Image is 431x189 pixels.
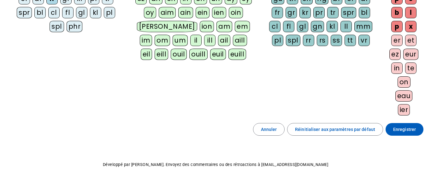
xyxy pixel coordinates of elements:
div: bl [34,7,46,18]
div: p [391,21,403,32]
div: [PERSON_NAME] [137,21,197,32]
div: ion [200,21,214,32]
div: kr [299,7,311,18]
div: ain [178,7,193,18]
div: il [190,35,202,46]
div: euill [228,49,246,60]
div: rs [317,35,328,46]
div: tr [327,7,339,18]
div: ll [340,21,352,32]
div: spl [286,35,300,46]
div: te [405,62,416,74]
div: gr [286,7,297,18]
div: phr [67,21,83,32]
div: gn [311,21,324,32]
div: eur [403,49,418,60]
div: b [391,7,403,18]
div: ouill [189,49,207,60]
div: ein [196,7,210,18]
div: tt [345,35,356,46]
div: eil [141,49,152,60]
div: spr [17,7,32,18]
div: fr [272,7,283,18]
div: spr [341,7,356,18]
div: ier [398,104,410,115]
div: pl [104,7,115,18]
button: Enregistrer [386,123,423,136]
span: Annuler [261,126,277,133]
div: ill [204,35,215,46]
div: spl [50,21,64,32]
div: euil [210,49,226,60]
div: on [398,76,410,88]
div: eill [155,49,168,60]
div: aill [233,35,247,46]
div: rr [303,35,314,46]
div: im [140,35,152,46]
span: Réinitialiser aux paramètres par défaut [295,126,375,133]
div: in [391,62,403,74]
div: aim [159,7,176,18]
div: fl [62,7,74,18]
div: er [391,35,403,46]
div: ail [218,35,230,46]
div: et [405,35,416,46]
div: ien [212,7,226,18]
div: cl [48,7,60,18]
div: l [405,7,416,18]
button: Annuler [253,123,285,136]
div: x [405,21,416,32]
div: kl [327,21,338,32]
div: ouil [171,49,187,60]
div: mm [354,21,372,32]
span: Enregistrer [393,126,416,133]
div: kl [90,7,101,18]
div: gl [297,21,308,32]
div: pr [313,7,325,18]
div: fl [283,21,294,32]
div: oin [229,7,243,18]
div: eau [395,90,413,102]
div: om [155,35,170,46]
div: ez [389,49,401,60]
button: Réinitialiser aux paramètres par défaut [287,123,383,136]
div: vr [358,35,370,46]
div: gl [76,7,87,18]
div: bl [359,7,370,18]
div: em [235,21,250,32]
div: am [216,21,232,32]
div: pl [272,35,283,46]
p: Développé par [PERSON_NAME]. Envoyez des commentaires ou des rétroactions à [EMAIL_ADDRESS][DOMAI... [5,161,426,168]
div: ss [331,35,342,46]
div: um [173,35,188,46]
div: oy [144,7,156,18]
div: cl [269,21,280,32]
